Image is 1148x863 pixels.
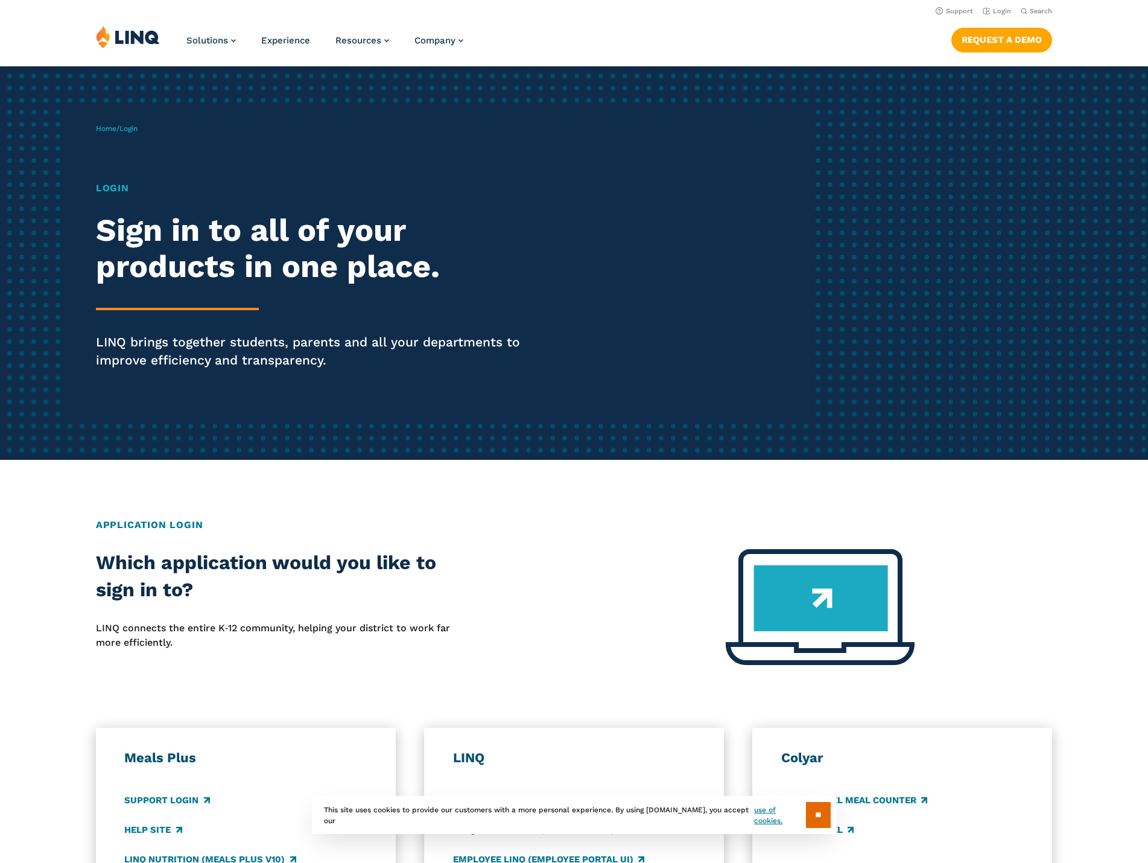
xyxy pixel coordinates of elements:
[119,124,138,133] span: Login
[96,124,138,133] span: /
[124,750,366,766] h3: Meals Plus
[186,35,228,46] span: Solutions
[983,7,1011,15] a: Login
[312,796,837,834] div: This site uses cookies to provide our customers with a more personal experience. By using [DOMAIN...
[124,794,209,807] a: Support Login
[414,35,463,46] a: Company
[781,750,1023,766] h3: Colyar
[261,35,310,46] a: Experience
[1021,7,1052,16] button: Open Search Bar
[1030,7,1052,15] span: Search
[96,25,160,48] img: LINQ | K‑12 Software
[96,621,478,651] p: LINQ connects the entire K‑12 community, helping your district to work far more efficiently.
[96,549,478,604] h2: Which application would you like to sign in to?
[414,35,455,46] span: Company
[96,124,116,133] a: Home
[453,750,695,766] h3: LINQ
[186,35,236,46] a: Solutions
[754,804,805,826] a: use of cookies.
[186,25,463,65] nav: Primary Navigation
[951,28,1052,52] a: Request a Demo
[936,7,973,15] a: Support
[96,518,1053,532] h2: Application Login
[335,35,389,46] a: Resources
[453,794,591,807] a: LINQ Finance/HR/Charter
[335,35,381,46] span: Resources
[96,333,538,369] p: LINQ brings together students, parents and all your departments to improve efficiency and transpa...
[951,25,1052,52] nav: Button Navigation
[96,181,538,196] h1: Login
[96,212,538,285] h2: Sign in to all of your products in one place.
[781,794,927,807] a: CARTEWHEEL Meal Counter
